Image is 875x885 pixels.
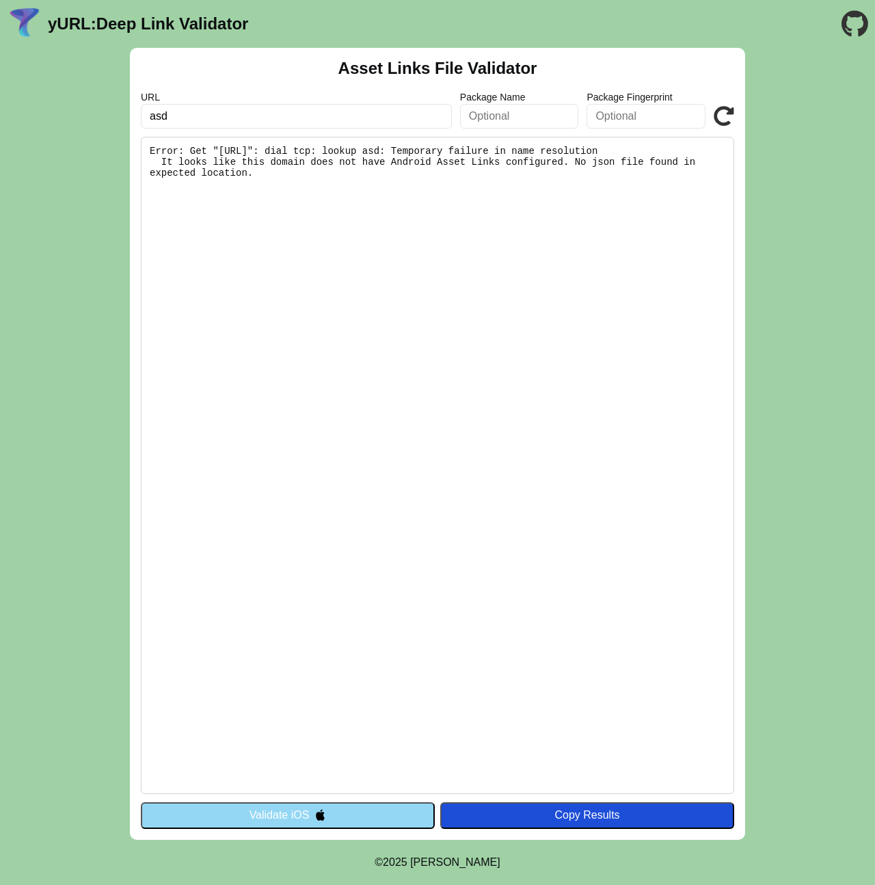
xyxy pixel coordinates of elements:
[383,856,407,868] span: 2025
[7,6,42,42] img: yURL Logo
[440,802,734,828] button: Copy Results
[141,104,452,129] input: Required
[314,809,326,821] img: appleIcon.svg
[460,92,579,103] label: Package Name
[587,104,705,129] input: Optional
[447,809,727,821] div: Copy Results
[338,59,537,78] h2: Asset Links File Validator
[460,104,579,129] input: Optional
[410,856,500,868] a: Michael Ibragimchayev's Personal Site
[141,92,452,103] label: URL
[375,840,500,885] footer: ©
[141,137,734,794] pre: Error: Get "[URL]": dial tcp: lookup asd: Temporary failure in name resolution It looks like this...
[48,14,248,34] a: yURL:Deep Link Validator
[587,92,705,103] label: Package Fingerprint
[141,802,435,828] button: Validate iOS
